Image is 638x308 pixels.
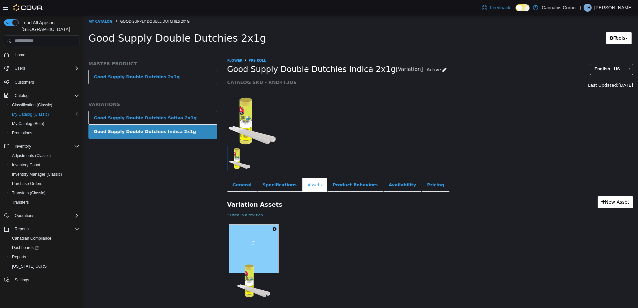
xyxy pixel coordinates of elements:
[12,200,29,205] span: Transfers
[9,180,45,188] a: Purchase Orders
[12,190,45,196] span: Transfers (Classic)
[9,244,79,252] span: Dashboards
[144,42,159,47] a: FLOWER
[505,67,535,72] span: Last Updated:
[9,110,79,118] span: My Catalog (Classic)
[542,4,577,12] p: Cannabis Corner
[12,142,79,150] span: Inventory
[7,160,82,170] button: Inventory Count
[15,226,29,232] span: Reports
[1,142,82,151] button: Inventory
[7,119,82,128] button: My Catalog (Beta)
[1,211,82,220] button: Operations
[9,244,41,252] a: Dashboards
[12,153,51,158] span: Adjustments (Classic)
[12,51,28,59] a: Home
[12,121,44,126] span: My Catalog (Beta)
[1,91,82,100] button: Catalog
[165,42,183,47] a: Pre-Roll
[5,17,183,29] span: Good Supply Double Dutchies 2x1g
[9,129,79,137] span: Promotions
[12,225,31,233] button: Reports
[9,120,47,128] a: My Catalog (Beta)
[490,4,510,11] span: Feedback
[15,277,29,283] span: Settings
[12,245,39,250] span: Dashboards
[12,92,79,100] span: Catalog
[12,181,42,186] span: Purchase Orders
[219,163,244,177] a: Assets
[7,151,82,160] button: Adjustments (Classic)
[343,52,358,57] span: Active
[1,50,82,60] button: Home
[12,51,79,59] span: Home
[523,17,548,29] button: Tools
[12,212,79,220] span: Operations
[9,262,79,270] span: Washington CCRS
[12,225,79,233] span: Reports
[15,80,34,85] span: Customers
[12,130,32,136] span: Promotions
[516,4,530,11] input: Dark Mode
[13,4,43,11] img: Cova
[12,276,32,284] a: Settings
[514,181,550,193] a: New Asset
[9,180,79,188] span: Purchase Orders
[9,253,29,261] a: Reports
[144,81,194,131] img: 150
[9,129,35,137] a: Promotions
[144,64,446,70] h5: CATALOG SKU - RND4T3UE
[5,3,29,8] a: My Catalog
[9,110,52,118] a: My Catalog (Classic)
[338,163,366,177] a: Pricing
[244,163,300,177] a: Product Behaviors
[535,67,550,72] span: [DATE]
[12,162,40,168] span: Inventory Count
[9,120,79,128] span: My Catalog (Beta)
[1,77,82,87] button: Customers
[7,170,82,179] button: Inventory Manager (Classic)
[12,78,79,86] span: Customers
[1,224,82,234] button: Reports
[9,152,79,160] span: Adjustments (Classic)
[7,110,82,119] button: My Catalog (Classic)
[15,66,25,71] span: Users
[9,198,31,206] a: Transfers
[1,64,82,73] button: Users
[15,52,25,58] span: Home
[594,4,633,12] p: [PERSON_NAME]
[300,163,338,177] a: Availability
[312,52,339,57] small: [Variation]
[585,4,590,12] span: TH
[9,262,49,270] a: [US_STATE] CCRS
[12,78,37,86] a: Customers
[10,99,113,106] div: Good Supply Double Dutchies Sativa 2x1g
[5,55,134,69] a: Good Supply Double Dutchies 2x1g
[12,64,28,72] button: Users
[479,1,513,14] a: Feedback
[5,45,134,51] h5: MASTER PRODUCT
[144,181,380,193] h3: Variation Assets
[7,100,82,110] button: Classification (Classic)
[7,188,82,198] button: Transfers (Classic)
[4,47,79,302] nav: Complex example
[9,152,53,160] a: Adjustments (Classic)
[12,254,26,260] span: Reports
[144,163,174,177] a: General
[7,179,82,188] button: Purchase Orders
[9,161,79,169] span: Inventory Count
[9,101,55,109] a: Classification (Classic)
[507,48,550,60] a: English - US
[580,4,581,12] p: |
[9,198,79,206] span: Transfers
[5,86,134,92] h5: VARIATIONS
[7,128,82,138] button: Promotions
[12,102,52,108] span: Classification (Classic)
[9,170,65,178] a: Inventory Manager (Classic)
[9,234,79,242] span: Canadian Compliance
[12,142,34,150] button: Inventory
[12,92,31,100] button: Catalog
[9,189,79,197] span: Transfers (Classic)
[19,19,79,33] span: Load All Apps in [GEOGRAPHIC_DATA]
